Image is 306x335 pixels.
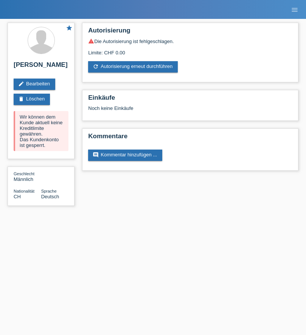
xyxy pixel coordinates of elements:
a: refreshAutorisierung erneut durchführen [88,61,178,73]
a: editBearbeiten [14,79,55,90]
h2: Autorisierung [88,27,292,38]
span: Deutsch [41,194,59,199]
i: warning [88,38,94,44]
a: deleteLöschen [14,94,50,105]
div: Limite: CHF 0.00 [88,44,292,56]
a: menu [287,7,302,12]
i: edit [18,81,24,87]
a: commentKommentar hinzufügen ... [88,150,162,161]
div: Die Autorisierung ist fehlgeschlagen. [88,38,292,44]
i: comment [93,152,99,158]
i: delete [18,96,24,102]
h2: [PERSON_NAME] [14,61,68,73]
i: star [66,25,73,31]
span: Schweiz [14,194,21,199]
a: star [66,25,73,32]
div: Wir können dem Kunde aktuell keine Kreditlimite gewähren. Das Kundenkonto ist gesperrt. [14,111,68,151]
span: Geschlecht [14,171,34,176]
div: Noch keine Einkäufe [88,105,292,117]
h2: Kommentare [88,133,292,144]
h2: Einkäufe [88,94,292,105]
i: refresh [93,63,99,69]
span: Sprache [41,189,57,193]
div: Männlich [14,171,41,182]
span: Nationalität [14,189,34,193]
i: menu [291,6,298,14]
